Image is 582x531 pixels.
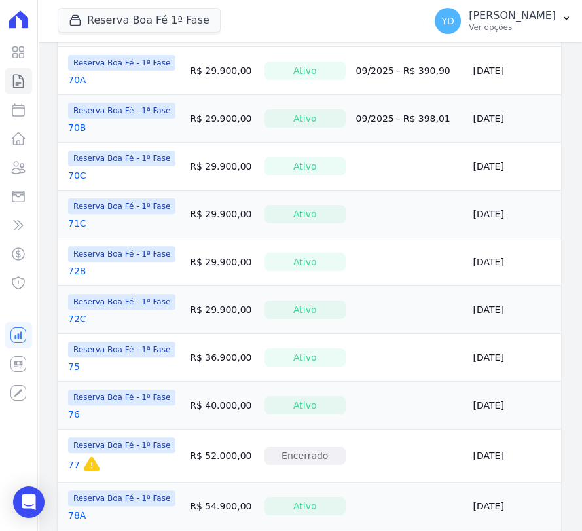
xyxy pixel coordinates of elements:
td: R$ 29.900,00 [185,95,259,143]
td: [DATE] [467,334,561,382]
div: Ativo [264,109,346,128]
span: Reserva Boa Fé - 1ª Fase [68,103,175,119]
p: Ver opções [469,22,556,33]
span: Reserva Boa Fé - 1ª Fase [68,490,175,506]
a: 70A [68,73,86,86]
td: R$ 29.900,00 [185,238,259,286]
span: Reserva Boa Fé - 1ª Fase [68,390,175,405]
div: Ativo [264,348,346,367]
div: Open Intercom Messenger [13,486,45,518]
div: Ativo [264,157,346,175]
td: [DATE] [467,430,561,483]
td: [DATE] [467,143,561,191]
a: 72C [68,312,86,325]
td: [DATE] [467,238,561,286]
td: R$ 29.900,00 [185,191,259,238]
td: [DATE] [467,191,561,238]
span: Reserva Boa Fé - 1ª Fase [68,198,175,214]
td: [DATE] [467,382,561,430]
a: 09/2025 - R$ 398,01 [356,113,450,124]
button: Reserva Boa Fé 1ª Fase [58,8,221,33]
td: R$ 52.000,00 [185,430,259,483]
span: Reserva Boa Fé - 1ª Fase [68,246,175,262]
div: Ativo [264,497,346,515]
td: R$ 29.900,00 [185,143,259,191]
span: Reserva Boa Fé - 1ª Fase [68,437,175,453]
a: 71C [68,217,86,230]
div: Ativo [264,301,346,319]
a: 72B [68,265,86,278]
td: [DATE] [467,95,561,143]
a: 70B [68,121,86,134]
td: [DATE] [467,286,561,334]
div: Ativo [264,253,346,271]
a: 09/2025 - R$ 390,90 [356,65,450,76]
div: Ativo [264,205,346,223]
div: Ativo [264,396,346,414]
td: R$ 54.900,00 [185,483,259,530]
button: YD [PERSON_NAME] Ver opções [424,3,582,39]
span: YD [441,16,454,26]
td: R$ 36.900,00 [185,334,259,382]
td: [DATE] [467,47,561,95]
div: Encerrado [264,447,346,465]
td: R$ 29.900,00 [185,286,259,334]
a: 77 [68,458,80,471]
span: Reserva Boa Fé - 1ª Fase [68,151,175,166]
a: 75 [68,360,80,373]
a: 78A [68,509,86,522]
td: R$ 40.000,00 [185,382,259,430]
p: [PERSON_NAME] [469,9,556,22]
div: Ativo [264,62,346,80]
span: Reserva Boa Fé - 1ª Fase [68,294,175,310]
span: Reserva Boa Fé - 1ª Fase [68,55,175,71]
a: 76 [68,408,80,421]
span: Reserva Boa Fé - 1ª Fase [68,342,175,357]
td: [DATE] [467,483,561,530]
td: R$ 29.900,00 [185,47,259,95]
a: 70C [68,169,86,182]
